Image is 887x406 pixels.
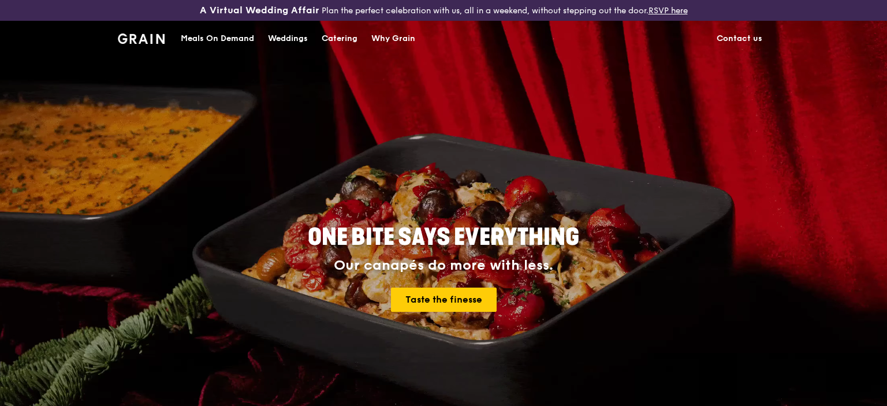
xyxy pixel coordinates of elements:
[261,21,315,56] a: Weddings
[322,21,357,56] div: Catering
[308,224,579,251] span: ONE BITE SAYS EVERYTHING
[118,20,165,55] a: GrainGrain
[148,5,739,16] div: Plan the perfect celebration with us, all in a weekend, without stepping out the door.
[268,21,308,56] div: Weddings
[710,21,769,56] a: Contact us
[371,21,415,56] div: Why Grain
[200,5,319,16] h3: A Virtual Wedding Affair
[649,6,688,16] a: RSVP here
[391,288,497,312] a: Taste the finesse
[364,21,422,56] a: Why Grain
[315,21,364,56] a: Catering
[118,33,165,44] img: Grain
[236,258,651,274] div: Our canapés do more with less.
[181,21,254,56] div: Meals On Demand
